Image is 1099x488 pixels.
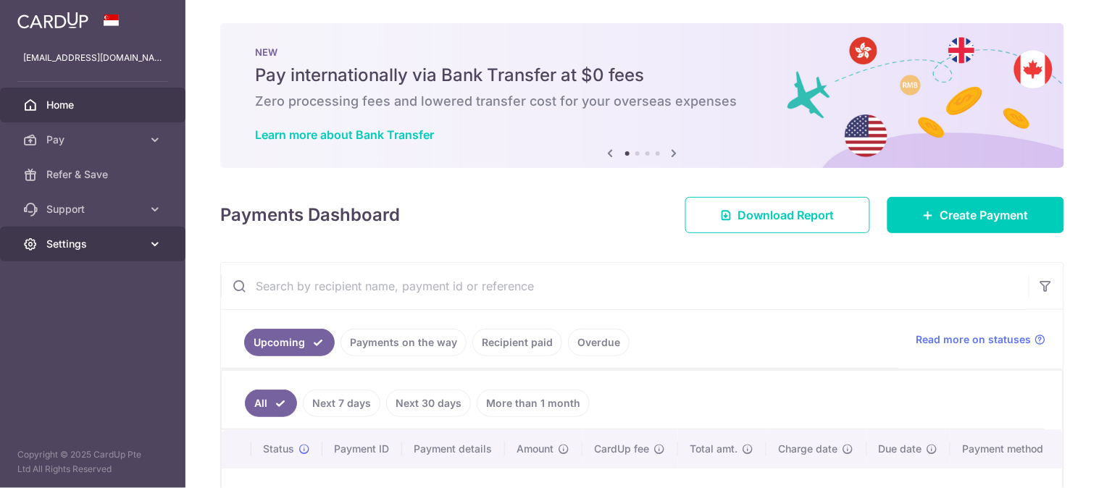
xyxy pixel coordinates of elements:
[950,430,1063,468] th: Payment method
[221,263,1029,309] input: Search by recipient name, payment id or reference
[263,442,294,456] span: Status
[887,197,1064,233] a: Create Payment
[916,332,1046,347] a: Read more on statuses
[568,329,630,356] a: Overdue
[255,46,1029,58] p: NEW
[402,430,505,468] th: Payment details
[244,329,335,356] a: Upcoming
[17,12,88,29] img: CardUp
[916,332,1032,347] span: Read more on statuses
[303,390,380,417] a: Next 7 days
[46,202,142,216] span: Support
[472,329,562,356] a: Recipient paid
[517,442,553,456] span: Amount
[245,390,297,417] a: All
[340,329,467,356] a: Payments on the way
[46,98,142,112] span: Home
[220,23,1064,168] img: Bank transfer banner
[386,390,471,417] a: Next 30 days
[690,442,737,456] span: Total amt.
[738,206,835,224] span: Download Report
[322,430,402,468] th: Payment ID
[46,237,142,251] span: Settings
[477,390,590,417] a: More than 1 month
[220,202,400,228] h4: Payments Dashboard
[255,64,1029,87] h5: Pay internationally via Bank Transfer at $0 fees
[23,51,162,65] p: [EMAIL_ADDRESS][DOMAIN_NAME]
[879,442,922,456] span: Due date
[46,167,142,182] span: Refer & Save
[940,206,1029,224] span: Create Payment
[46,132,142,147] span: Pay
[685,197,870,233] a: Download Report
[255,93,1029,110] h6: Zero processing fees and lowered transfer cost for your overseas expenses
[778,442,837,456] span: Charge date
[594,442,649,456] span: CardUp fee
[255,127,434,142] a: Learn more about Bank Transfer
